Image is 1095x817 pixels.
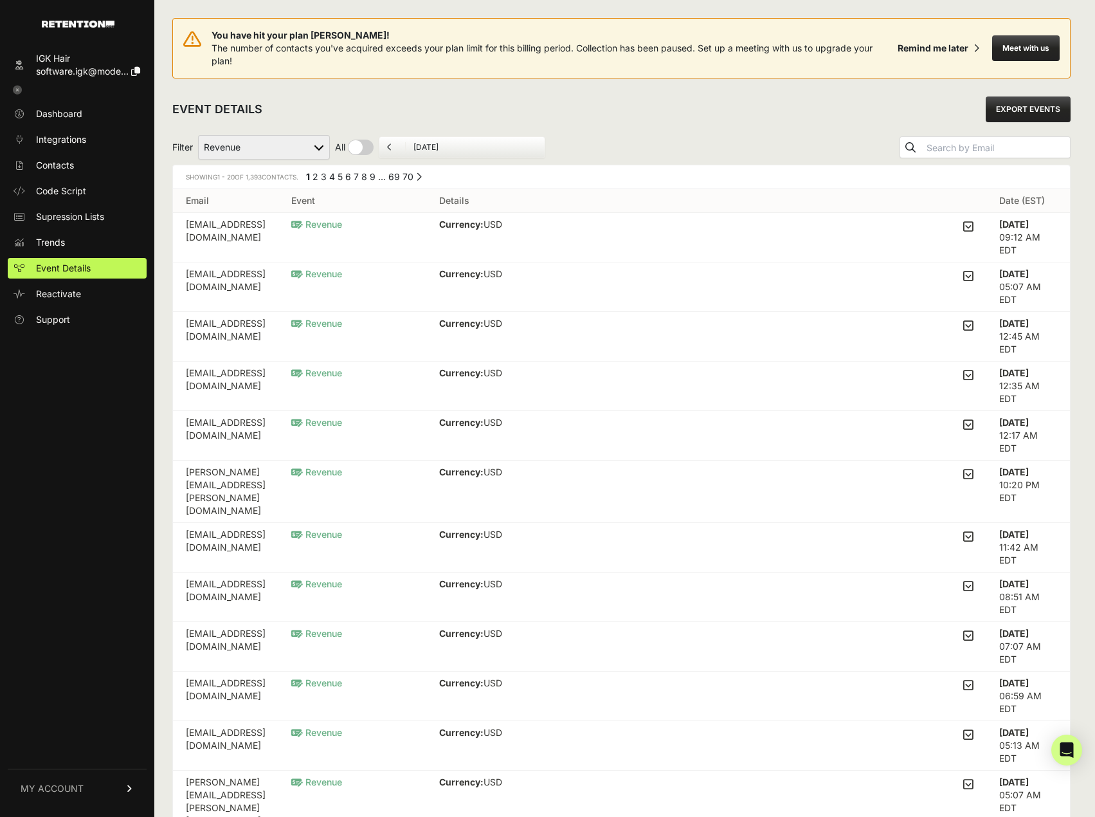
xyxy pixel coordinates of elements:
[8,129,147,150] a: Integrations
[8,309,147,330] a: Support
[439,218,548,231] p: USD
[439,528,545,541] p: USD
[999,578,1029,589] strong: [DATE]
[986,189,1070,213] th: Date (EST)
[36,159,74,172] span: Contacts
[439,529,484,540] strong: Currency:
[361,171,367,182] a: Page 8
[439,578,545,591] p: USD
[439,776,484,787] strong: Currency:
[173,672,278,721] td: [EMAIL_ADDRESS][DOMAIN_NAME]
[439,466,484,477] strong: Currency:
[999,677,1029,688] strong: [DATE]
[986,721,1070,771] td: 05:13 AM EDT
[8,104,147,124] a: Dashboard
[278,189,426,213] th: Event
[172,141,193,154] span: Filter
[439,726,544,739] p: USD
[173,622,278,672] td: [EMAIL_ADDRESS][DOMAIN_NAME]
[217,173,235,181] span: 1 - 20
[345,171,351,182] a: Page 6
[999,529,1029,540] strong: [DATE]
[36,107,82,120] span: Dashboard
[291,578,342,589] span: Revenue
[8,207,147,227] a: Supression Lists
[173,213,278,262] td: [EMAIL_ADDRESS][DOMAIN_NAME]
[173,262,278,312] td: [EMAIL_ADDRESS][DOMAIN_NAME]
[291,628,342,639] span: Revenue
[198,135,330,160] select: Filter
[173,362,278,411] td: [EMAIL_ADDRESS][DOMAIN_NAME]
[999,268,1029,279] strong: [DATE]
[439,318,484,329] strong: Currency:
[8,181,147,201] a: Code Script
[173,721,278,771] td: [EMAIL_ADDRESS][DOMAIN_NAME]
[388,171,400,182] a: Page 69
[986,411,1070,461] td: 12:17 AM EDT
[212,29,892,42] span: You have hit your plan [PERSON_NAME]!
[439,219,484,230] strong: Currency:
[173,411,278,461] td: [EMAIL_ADDRESS][DOMAIN_NAME]
[172,100,262,118] h2: EVENT DETAILS
[8,769,147,808] a: MY ACCOUNT
[291,466,342,477] span: Revenue
[173,461,278,523] td: [PERSON_NAME][EMAIL_ADDRESS][PERSON_NAME][DOMAIN_NAME]
[986,362,1070,411] td: 12:35 AM EDT
[36,185,86,197] span: Code Script
[21,782,84,795] span: MY ACCOUNT
[8,284,147,304] a: Reactivate
[439,367,547,380] p: USD
[36,66,129,77] span: software.igk@mode...
[8,155,147,176] a: Contacts
[439,677,548,690] p: USD
[291,367,342,378] span: Revenue
[246,173,262,181] span: 1,393
[439,466,547,479] p: USD
[291,727,342,738] span: Revenue
[36,236,65,249] span: Trends
[173,523,278,573] td: [EMAIL_ADDRESS][DOMAIN_NAME]
[999,628,1029,639] strong: [DATE]
[378,171,386,182] span: …
[439,317,547,330] p: USD
[291,677,342,688] span: Revenue
[999,417,1029,428] strong: [DATE]
[986,622,1070,672] td: 07:07 AM EDT
[36,52,140,65] div: IGK Hair
[8,232,147,253] a: Trends
[173,189,278,213] th: Email
[439,578,484,589] strong: Currency:
[439,628,484,639] strong: Currency:
[306,171,310,182] em: Page 1
[439,727,484,738] strong: Currency:
[42,21,114,28] img: Retention.com
[992,35,1060,61] button: Meet with us
[999,727,1029,738] strong: [DATE]
[439,268,484,279] strong: Currency:
[8,258,147,279] a: Event Details
[1051,735,1082,766] div: Open Intercom Messenger
[291,219,342,230] span: Revenue
[312,171,318,182] a: Page 2
[36,133,86,146] span: Integrations
[999,466,1029,477] strong: [DATE]
[36,262,91,275] span: Event Details
[173,573,278,622] td: [EMAIL_ADDRESS][DOMAIN_NAME]
[291,529,342,540] span: Revenue
[439,417,484,428] strong: Currency:
[370,171,376,182] a: Page 9
[924,139,1070,157] input: Search by Email
[303,170,422,187] div: Pagination
[439,677,484,688] strong: Currency:
[291,417,342,428] span: Revenue
[999,776,1029,787] strong: [DATE]
[36,288,81,300] span: Reactivate
[986,523,1070,573] td: 11:42 AM EDT
[212,42,873,66] span: The number of contacts you've acquired exceeds your plan limit for this billing period. Collectio...
[439,367,484,378] strong: Currency:
[986,262,1070,312] td: 05:07 AM EDT
[338,171,343,182] a: Page 5
[439,268,547,280] p: USD
[403,171,413,182] a: Page 70
[8,48,147,82] a: IGK Hair software.igk@mode...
